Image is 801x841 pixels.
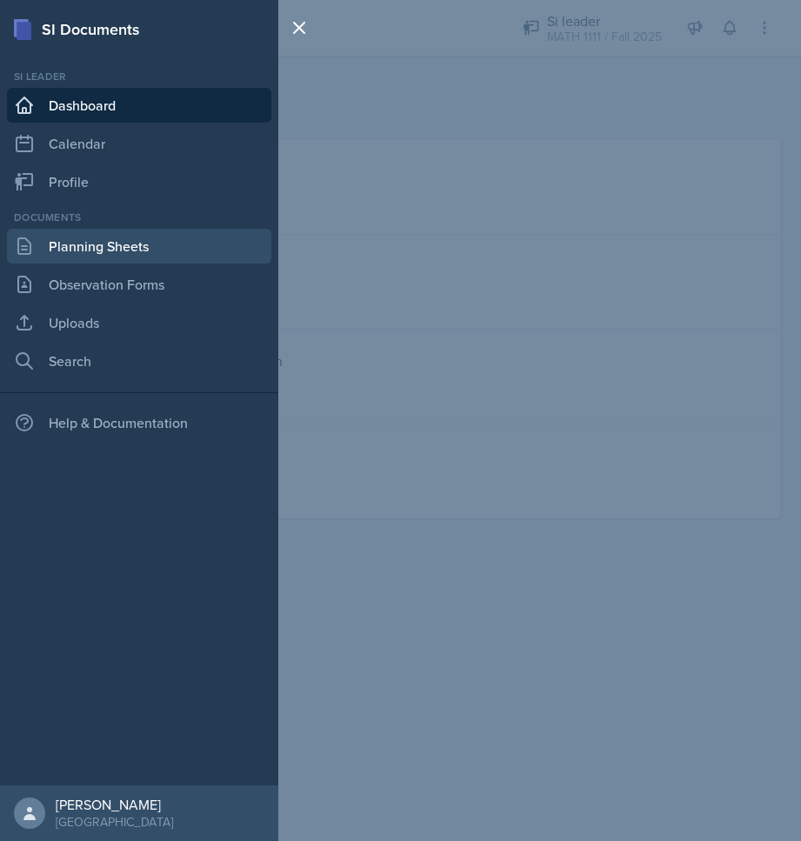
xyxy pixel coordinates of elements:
div: Si leader [7,69,271,84]
div: [PERSON_NAME] [56,796,173,813]
a: Uploads [7,305,271,340]
a: Dashboard [7,88,271,123]
a: Planning Sheets [7,229,271,264]
a: Profile [7,164,271,199]
div: [GEOGRAPHIC_DATA] [56,813,173,831]
a: Calendar [7,126,271,161]
a: Observation Forms [7,267,271,302]
a: Search [7,344,271,378]
div: Documents [7,210,271,225]
div: Help & Documentation [7,405,271,440]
